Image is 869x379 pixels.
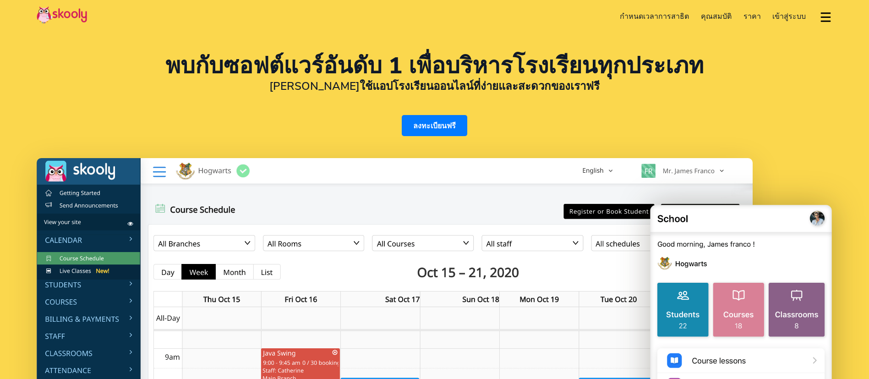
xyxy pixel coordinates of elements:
[738,8,767,24] a: ราคา
[402,115,467,136] a: ลงทะเบียนฟรี
[695,8,738,24] a: คุณสมบัติ
[37,6,87,24] img: Skooly
[37,79,832,93] h2: [PERSON_NAME]ใช้แอปโรงเรียนออนไลน์ที่ง่ายและสะดวกของเราฟรี
[772,11,806,22] span: เข้าสู่ระบบ
[766,8,812,24] a: เข้าสู่ระบบ
[819,6,832,27] button: dropdown menu
[743,11,761,22] span: ราคา
[37,55,832,77] h1: พบกับซอฟต์แวร์อันดับ 1 เพื่อบริหารโรงเรียนทุกประเภท
[614,8,695,24] a: กำหนดเวลาการสาธิต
